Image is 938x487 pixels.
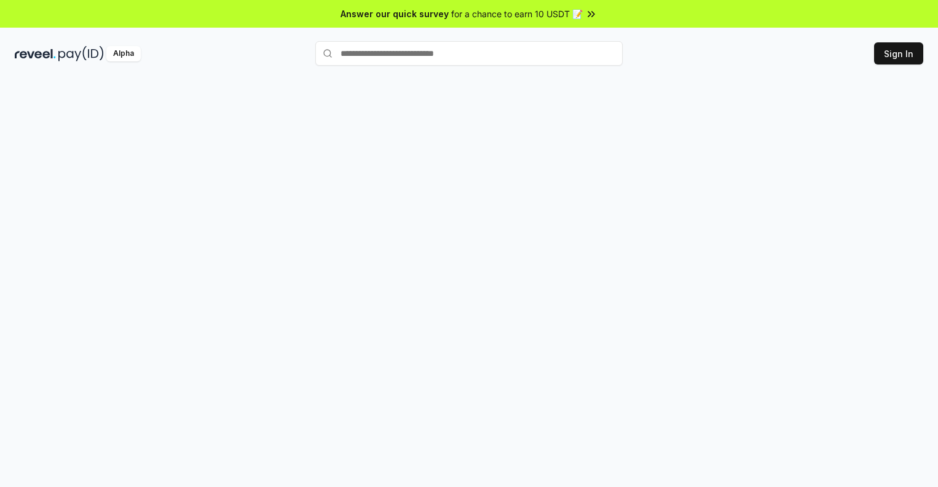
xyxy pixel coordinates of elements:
[341,7,449,20] span: Answer our quick survey
[874,42,923,64] button: Sign In
[451,7,583,20] span: for a chance to earn 10 USDT 📝
[106,46,141,61] div: Alpha
[15,46,56,61] img: reveel_dark
[58,46,104,61] img: pay_id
